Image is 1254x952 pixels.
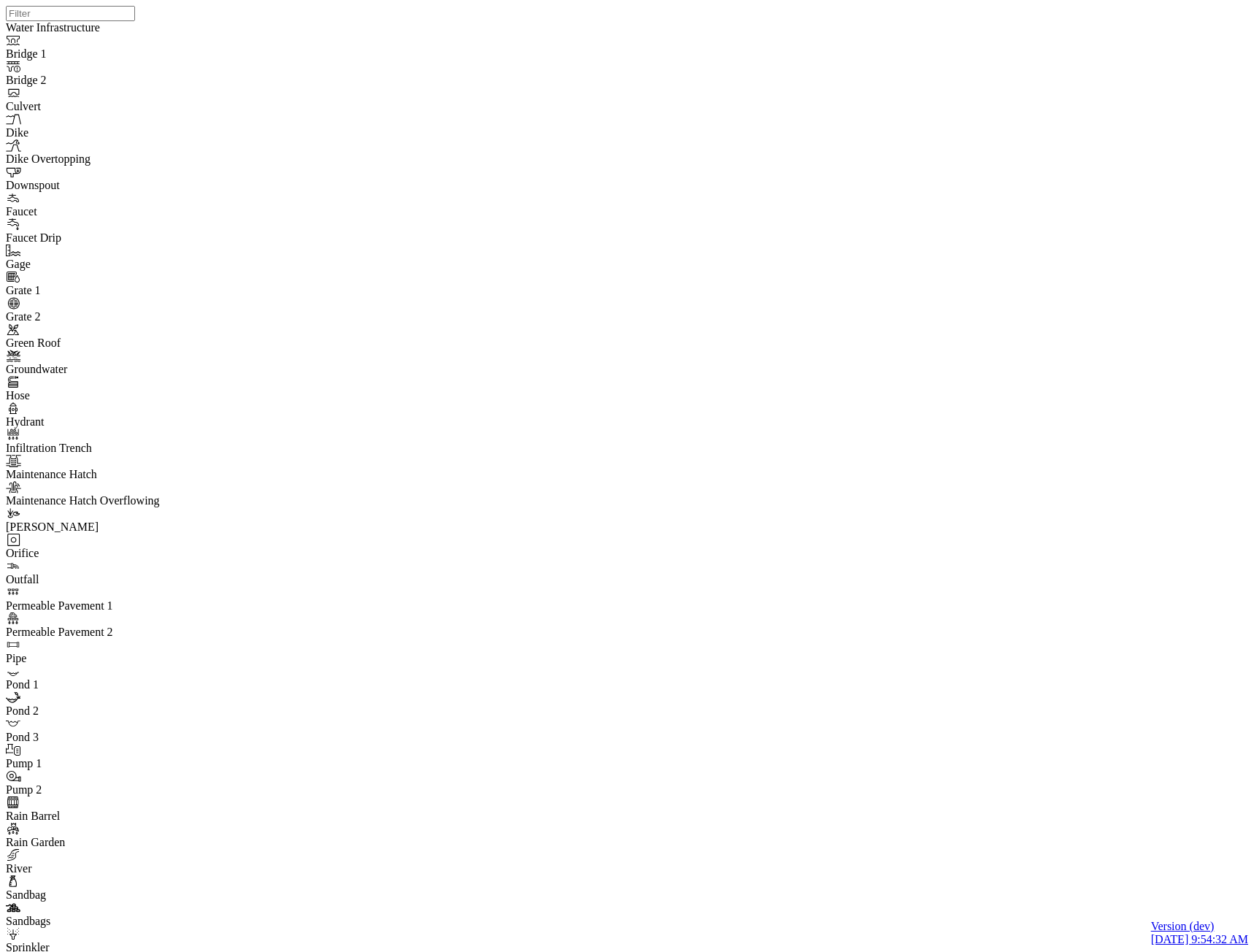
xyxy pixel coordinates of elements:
div: Dike [6,126,204,139]
div: Hydrant [6,415,204,429]
div: [PERSON_NAME] [6,521,204,534]
div: Water Infrastructure [6,21,204,34]
div: Maintenance Hatch Overflowing [6,494,204,507]
div: Pump 1 [6,757,204,770]
span: [DATE] 9:54:32 AM [1151,933,1248,945]
div: Pond 2 [6,705,204,718]
div: Maintenance Hatch [6,468,204,481]
div: Faucet Drip [6,231,204,245]
a: Version (dev) [DATE] 9:54:32 AM [1151,920,1248,946]
div: Bridge 2 [6,74,204,87]
div: Pond 1 [6,678,204,691]
div: Rain Barrel [6,810,204,823]
div: Grate 1 [6,284,204,297]
div: Gage [6,258,204,271]
div: Infiltration Trench [6,442,204,455]
div: Pond 3 [6,731,204,744]
div: Pump 2 [6,783,204,796]
div: Faucet [6,205,204,218]
div: Green Roof [6,337,204,350]
div: Sandbags [6,915,204,928]
div: Bridge 1 [6,47,204,61]
div: Orifice [6,547,204,560]
div: Pipe [6,652,204,665]
div: Permeable Pavement 2 [6,626,204,639]
div: Dike Overtopping [6,153,204,166]
div: Groundwater [6,363,204,376]
div: Rain Garden [6,836,204,849]
div: Hose [6,389,204,402]
div: Sandbag [6,888,204,902]
div: Outfall [6,573,204,586]
div: Permeable Pavement 1 [6,599,204,613]
div: River [6,862,204,875]
div: Culvert [6,100,204,113]
div: Grate 2 [6,310,204,323]
div: Downspout [6,179,204,192]
input: Filter [6,6,135,21]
